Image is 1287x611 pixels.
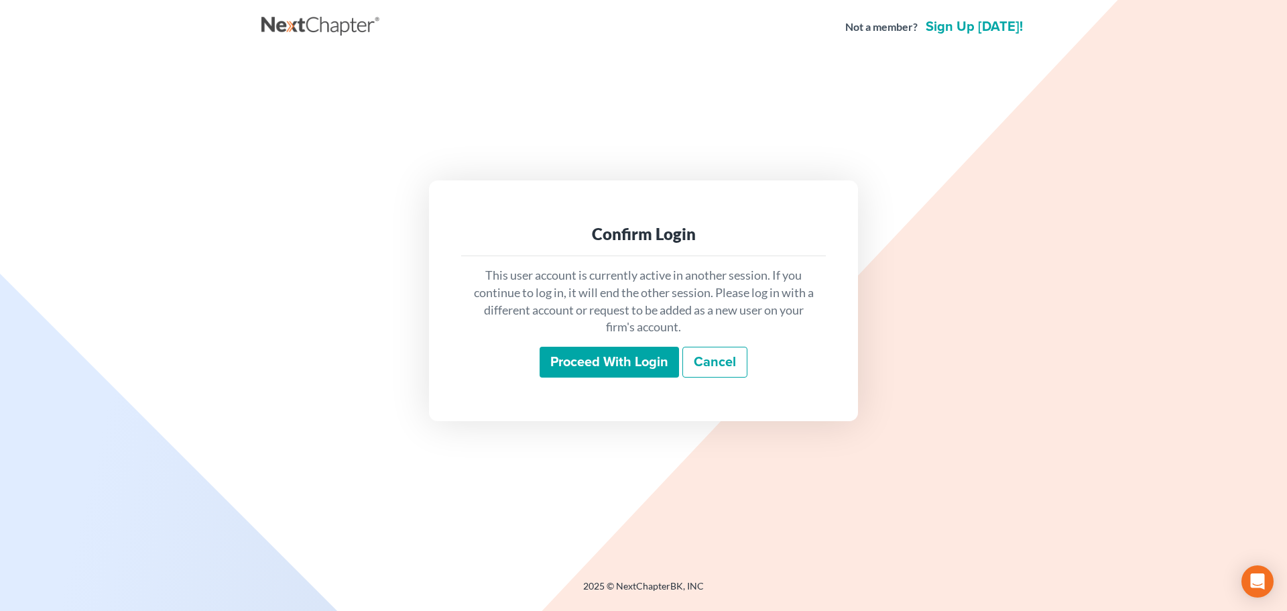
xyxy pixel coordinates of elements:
[682,347,747,378] a: Cancel
[923,20,1026,34] a: Sign up [DATE]!
[540,347,679,378] input: Proceed with login
[845,19,918,35] strong: Not a member?
[472,267,815,336] p: This user account is currently active in another session. If you continue to log in, it will end ...
[261,579,1026,604] div: 2025 © NextChapterBK, INC
[472,223,815,245] div: Confirm Login
[1241,565,1274,598] div: Open Intercom Messenger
